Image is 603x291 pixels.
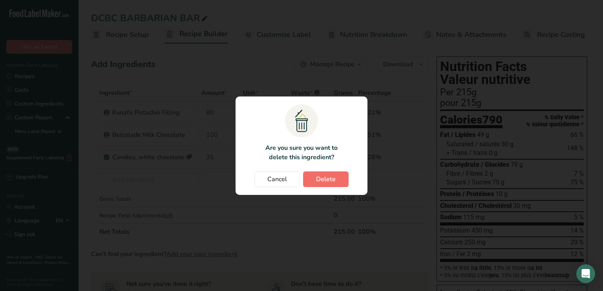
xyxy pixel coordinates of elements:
[576,264,595,283] div: Open Intercom Messenger
[254,171,300,187] button: Cancel
[267,175,287,184] span: Cancel
[303,171,349,187] button: Delete
[261,143,342,162] p: Are you sure you want to delete this ingredient?
[316,175,336,184] span: Delete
